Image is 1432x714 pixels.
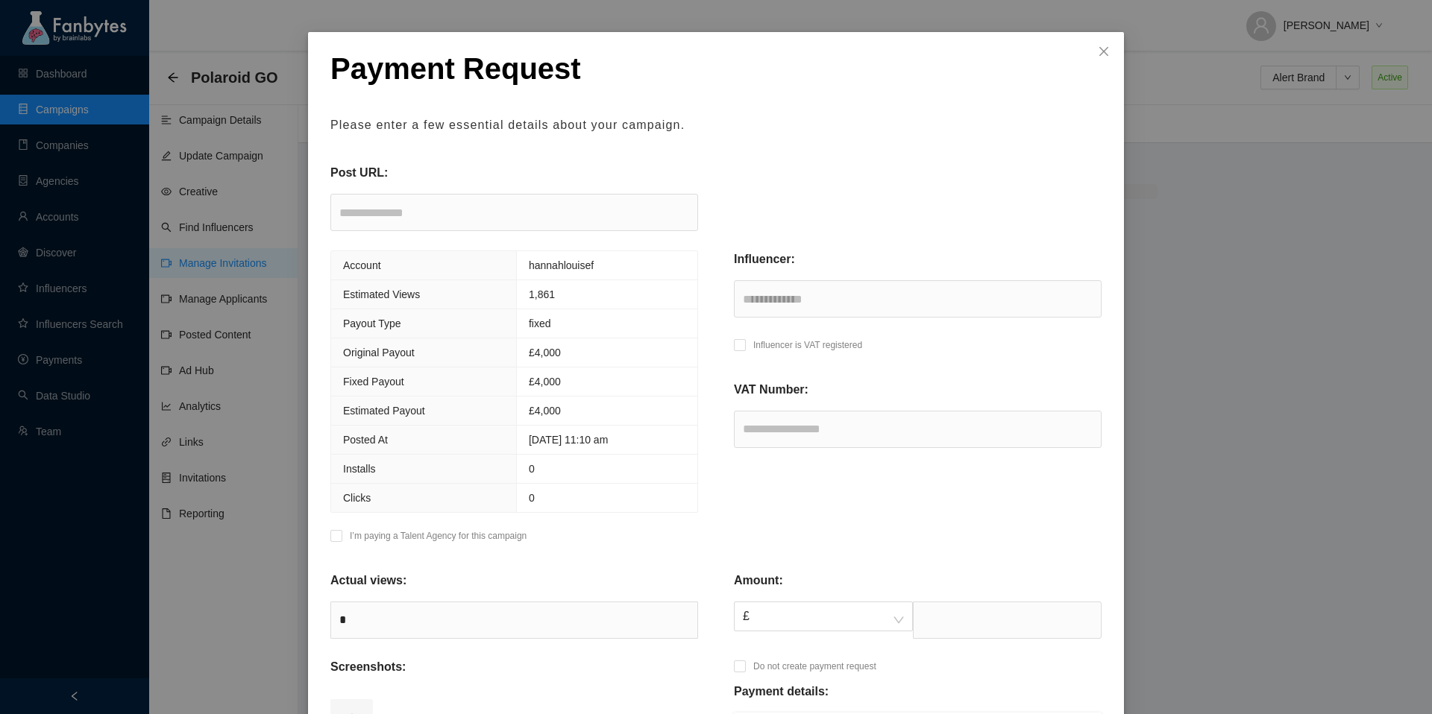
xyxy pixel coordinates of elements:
[753,338,862,353] p: Influencer is VAT registered
[529,259,594,271] span: hannahlouisef
[330,116,1102,134] p: Please enter a few essential details about your campaign.
[529,434,608,446] span: [DATE] 11:10 am
[343,434,388,446] span: Posted At
[343,376,404,388] span: Fixed Payout
[529,376,561,388] span: £4,000
[343,492,371,504] span: Clicks
[343,288,420,300] span: Estimated Views
[343,347,415,358] span: Original Payout
[343,317,401,329] span: Payout Type
[753,659,876,674] p: Do not create payment request
[1098,45,1110,57] span: close
[343,463,376,475] span: Installs
[743,602,904,631] span: £
[529,317,551,329] span: fixed
[529,405,561,417] span: £4,000
[343,405,425,417] span: Estimated Payout
[330,164,388,182] p: Post URL:
[330,51,1102,86] p: Payment Request
[529,492,535,504] span: 0
[734,572,783,590] p: Amount:
[734,250,795,268] p: Influencer:
[343,259,381,271] span: Account
[330,658,406,676] p: Screenshots:
[529,288,555,300] span: 1,861
[529,463,535,475] span: 0
[1084,32,1124,72] button: Close
[330,572,406,590] p: Actual views:
[529,347,561,358] span: £ 4,000
[734,683,829,701] p: Payment details:
[350,528,527,543] p: I’m paying a Talent Agency for this campaign
[734,381,808,399] p: VAT Number:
